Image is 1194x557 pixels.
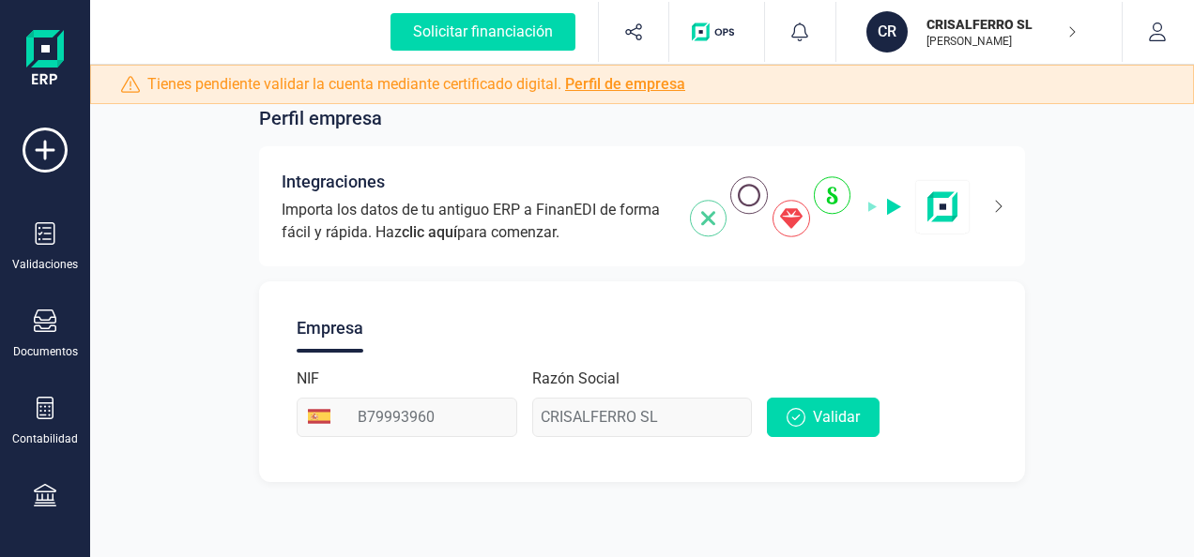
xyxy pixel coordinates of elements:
[813,406,860,429] span: Validar
[402,223,457,241] span: clic aquí
[859,2,1099,62] button: CRCRISALFERRO SL[PERSON_NAME]
[692,23,742,41] img: Logo de OPS
[282,199,667,244] span: Importa los datos de tu antiguo ERP a FinanEDI de forma fácil y rápida. Haz para comenzar.
[147,73,685,96] span: Tienes pendiente validar la cuenta mediante certificado digital.
[866,11,908,53] div: CR
[26,30,64,90] img: Logo Finanedi
[297,304,363,353] div: Empresa
[681,2,753,62] button: Logo de OPS
[565,75,685,93] a: Perfil de empresa
[12,257,78,272] div: Validaciones
[297,368,319,390] label: NIF
[926,15,1077,34] p: CRISALFERRO SL
[282,169,385,195] span: Integraciones
[23,519,69,534] div: Tesorería
[368,2,598,62] button: Solicitar financiación
[690,176,971,237] img: integrations-img
[12,431,78,446] div: Contabilidad
[390,13,575,51] div: Solicitar financiación
[532,368,620,390] label: Razón Social
[13,344,78,359] div: Documentos
[926,34,1077,49] p: [PERSON_NAME]
[259,105,382,131] span: Perfil empresa
[767,398,880,437] button: Validar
